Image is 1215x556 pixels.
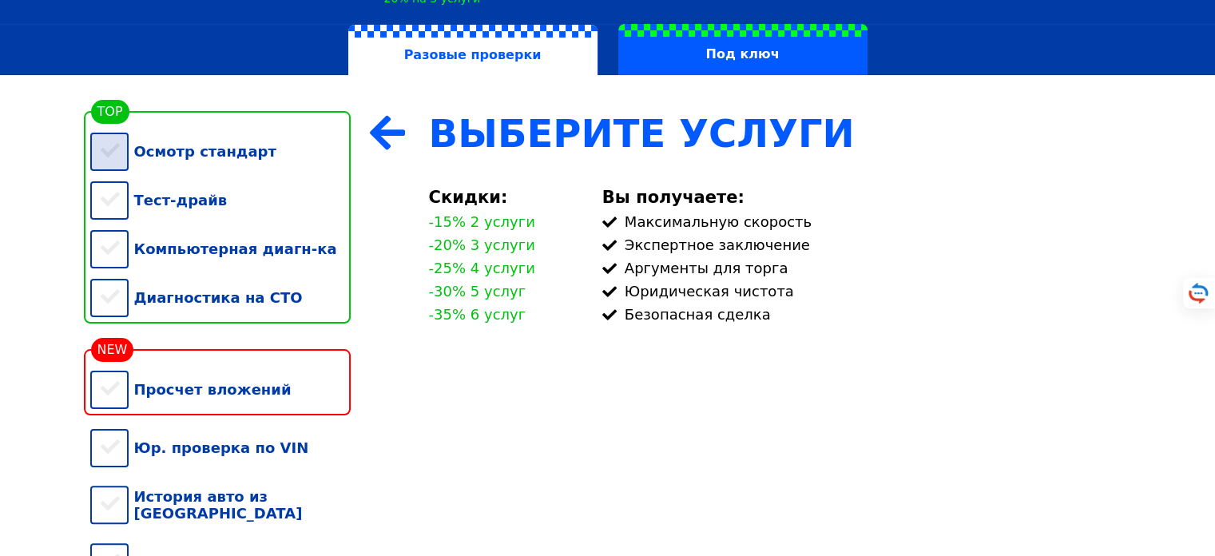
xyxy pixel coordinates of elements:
[429,236,535,253] div: -20% 3 услуги
[602,260,1126,276] div: Аргументы для торга
[90,224,351,273] div: Компьютерная диагн-ка
[608,24,878,75] a: Под ключ
[90,423,351,472] div: Юр. проверка по VIN
[90,127,351,176] div: Осмотр стандарт
[602,213,1126,230] div: Максимальную скорость
[602,306,1126,323] div: Безопасная сделка
[429,213,535,230] div: -15% 2 услуги
[348,25,598,76] label: Разовые проверки
[618,24,868,75] label: Под ключ
[90,273,351,322] div: Диагностика на СТО
[602,283,1126,300] div: Юридическая чистота
[429,283,535,300] div: -30% 5 услуг
[602,236,1126,253] div: Экспертное заключение
[429,111,1126,156] div: Выберите Услуги
[90,365,351,414] div: Просчет вложений
[429,260,535,276] div: -25% 4 услуги
[90,176,351,224] div: Тест-драйв
[429,306,535,323] div: -35% 6 услуг
[90,472,351,538] div: История авто из [GEOGRAPHIC_DATA]
[602,188,1126,207] div: Вы получаете:
[429,188,583,207] div: Скидки:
